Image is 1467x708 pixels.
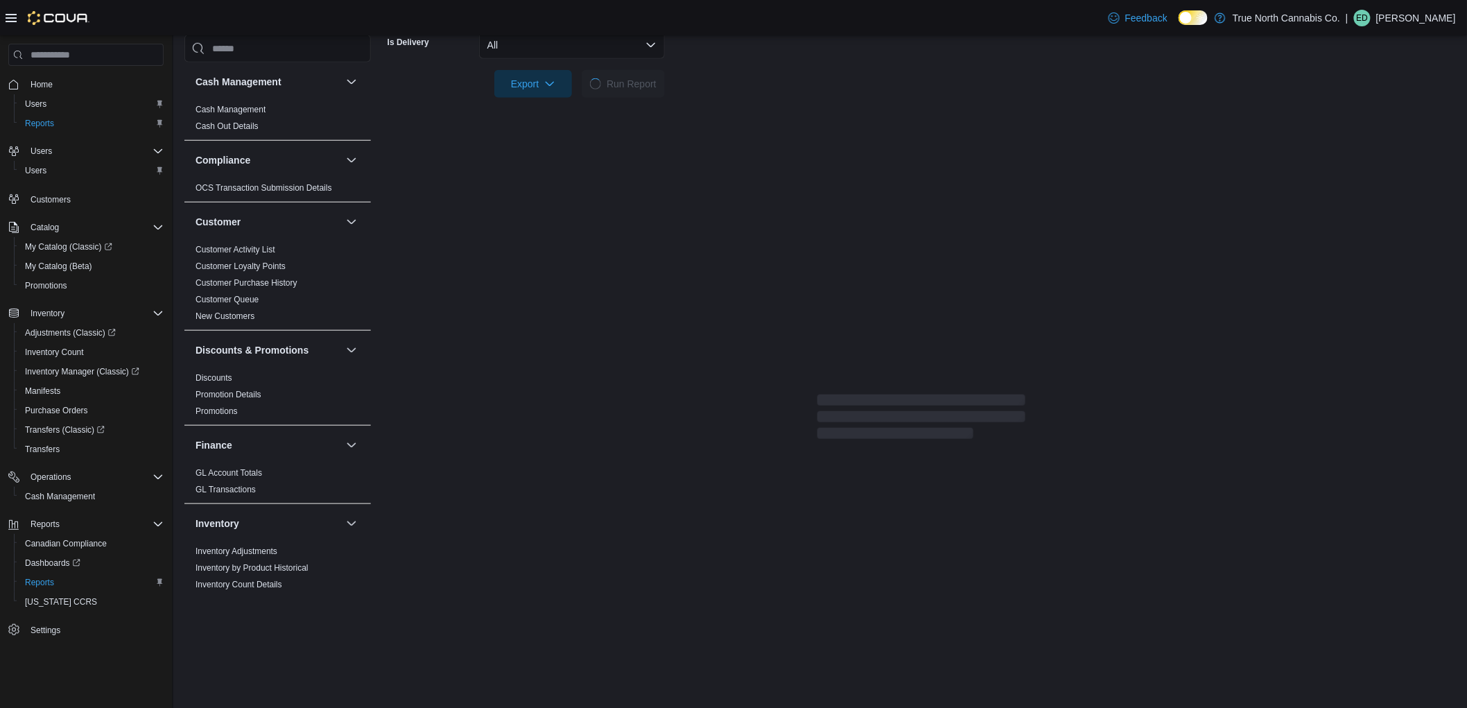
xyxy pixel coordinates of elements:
span: Reports [31,519,60,530]
a: Promotions [196,406,238,416]
span: Adjustments (Classic) [19,325,164,341]
p: | [1346,10,1348,26]
button: Promotions [14,276,169,295]
a: Settings [25,622,66,639]
a: Home [25,76,58,93]
a: Reports [19,574,60,591]
span: New Customers [196,311,254,322]
span: Home [25,76,164,93]
span: Transfers (Classic) [19,422,164,438]
a: Customer Loyalty Points [196,261,286,271]
span: Discounts [196,372,232,383]
button: [US_STATE] CCRS [14,592,169,612]
a: Purchase Orders [19,402,94,419]
button: Export [494,70,572,98]
span: Catalog [31,222,59,233]
span: Run Report [607,77,657,91]
span: Dark Mode [1179,25,1179,26]
button: Cash Management [14,487,169,506]
span: Reports [25,577,54,588]
a: Transfers [19,441,65,458]
span: Settings [31,625,60,636]
a: Inventory Adjustments [196,546,277,556]
span: My Catalog (Beta) [19,258,164,275]
input: Dark Mode [1179,10,1208,25]
span: Home [31,79,53,90]
h3: Compliance [196,153,250,167]
span: Cash Management [25,491,95,502]
span: Reports [19,115,164,132]
span: Feedback [1125,11,1167,25]
h3: Cash Management [196,75,281,89]
div: Discounts & Promotions [184,370,371,425]
span: Washington CCRS [19,594,164,610]
button: Customer [343,214,360,230]
a: Manifests [19,383,66,399]
button: Canadian Compliance [14,534,169,553]
button: Purchase Orders [14,401,169,420]
span: Manifests [25,386,60,397]
div: Compliance [184,180,371,202]
span: Inventory Count [25,347,84,358]
button: Customers [3,189,169,209]
a: Reports [19,115,60,132]
button: Catalog [3,218,169,237]
span: Loading [817,397,1025,442]
div: Finance [184,465,371,503]
a: Dashboards [14,553,169,573]
div: Customer [184,241,371,330]
a: Discounts [196,373,232,383]
span: Purchase Orders [19,402,164,419]
button: Inventory [196,517,340,530]
span: Customer Loyalty Points [196,261,286,272]
a: Canadian Compliance [19,535,112,552]
span: Canadian Compliance [19,535,164,552]
span: Customer Queue [196,294,259,305]
a: Users [19,96,52,112]
button: Reports [14,573,169,592]
a: Inventory Manager (Classic) [14,362,169,381]
button: Cash Management [343,74,360,90]
span: Reports [19,574,164,591]
span: Customers [31,194,71,205]
span: Users [25,98,46,110]
span: Users [31,146,52,157]
button: Inventory [343,515,360,532]
span: Reports [25,516,164,533]
span: Promotions [196,406,238,417]
button: Manifests [14,381,169,401]
img: Cova [28,11,89,25]
button: Finance [343,437,360,454]
span: Users [25,143,164,159]
a: GL Account Totals [196,468,262,478]
div: Cash Management [184,101,371,140]
span: Customer Purchase History [196,277,297,288]
span: Cash Out Details [196,121,259,132]
span: Transfers (Classic) [25,424,105,435]
span: Users [25,165,46,176]
button: Home [3,74,169,94]
a: Transfers (Classic) [14,420,169,440]
span: Transfers [25,444,60,455]
a: Customer Purchase History [196,278,297,288]
button: Reports [3,515,169,534]
a: [US_STATE] CCRS [19,594,103,610]
button: Compliance [343,152,360,169]
span: Settings [25,621,164,639]
a: Adjustments (Classic) [14,323,169,343]
button: Operations [3,467,169,487]
span: Manifests [19,383,164,399]
h3: Finance [196,438,232,452]
button: All [479,31,665,59]
span: Promotions [25,280,67,291]
a: My Catalog (Beta) [19,258,98,275]
p: [PERSON_NAME] [1376,10,1456,26]
a: Promotion Details [196,390,261,399]
span: Operations [25,469,164,485]
span: Cash Management [196,104,266,115]
span: Promotion Details [196,389,261,400]
button: Users [14,94,169,114]
a: Customer Queue [196,295,259,304]
button: Discounts & Promotions [343,342,360,359]
button: Inventory [25,305,70,322]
